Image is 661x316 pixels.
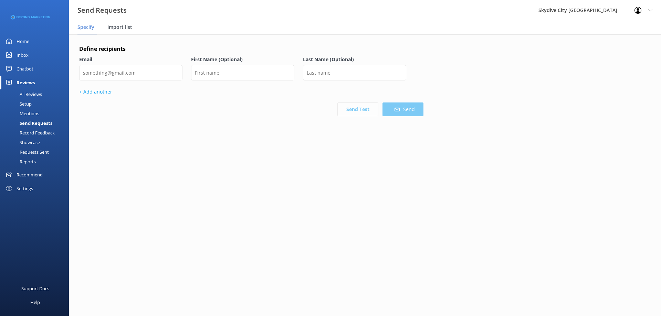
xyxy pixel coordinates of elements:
[4,147,49,157] div: Requests Sent
[17,48,29,62] div: Inbox
[17,182,33,195] div: Settings
[4,157,36,166] div: Reports
[17,76,35,89] div: Reviews
[4,109,69,118] a: Mentions
[4,99,32,109] div: Setup
[4,147,69,157] a: Requests Sent
[30,295,40,309] div: Help
[4,138,69,147] a: Showcase
[303,65,406,80] input: Last name
[77,24,94,31] span: Specify
[4,118,52,128] div: Send Requests
[4,138,40,147] div: Showcase
[4,157,69,166] a: Reports
[79,45,423,54] h4: Define recipients
[79,88,423,96] p: + Add another
[107,24,132,31] span: Import list
[303,56,406,63] label: Last Name (Optional)
[4,109,39,118] div: Mentions
[191,56,294,63] label: First Name (Optional)
[79,56,182,63] label: Email
[17,34,29,48] div: Home
[77,5,127,16] h3: Send Requests
[21,282,49,295] div: Support Docs
[10,12,50,23] img: 3-1676954853.png
[79,65,182,80] input: something@gmail.com
[4,128,55,138] div: Record Feedback
[4,89,42,99] div: All Reviews
[17,168,43,182] div: Recommend
[17,62,33,76] div: Chatbot
[4,128,69,138] a: Record Feedback
[4,89,69,99] a: All Reviews
[4,118,69,128] a: Send Requests
[191,65,294,80] input: First name
[4,99,69,109] a: Setup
